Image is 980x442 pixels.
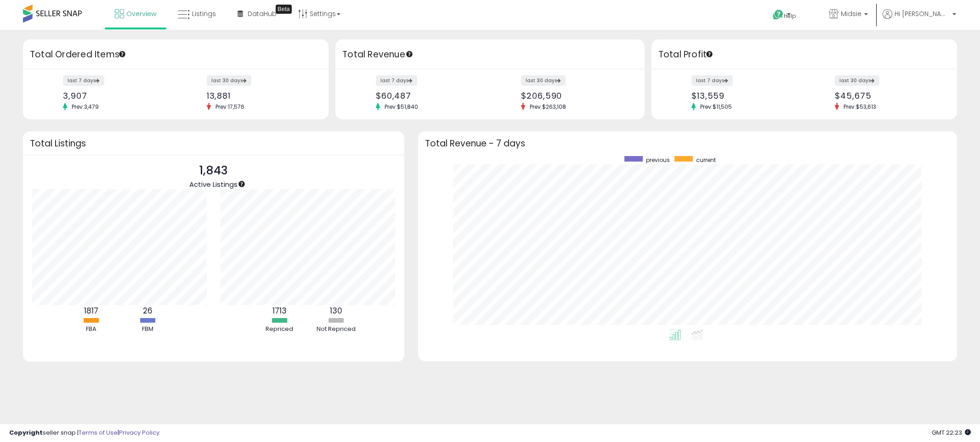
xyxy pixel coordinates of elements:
[126,9,156,18] span: Overview
[691,91,797,101] div: $13,559
[705,50,714,58] div: Tooltip anchor
[696,103,736,111] span: Prev: $11,505
[425,140,950,147] h3: Total Revenue - 7 days
[252,325,307,334] div: Repriced
[835,91,940,101] div: $45,675
[525,103,571,111] span: Prev: $263,108
[691,75,733,86] label: last 7 days
[63,75,104,86] label: last 7 days
[207,75,251,86] label: last 30 days
[784,12,796,20] span: Help
[380,103,423,111] span: Prev: $51,840
[765,2,814,30] a: Help
[276,5,292,14] div: Tooltip anchor
[143,305,153,316] b: 26
[30,48,322,61] h3: Total Ordered Items
[405,50,414,58] div: Tooltip anchor
[895,9,950,18] span: Hi [PERSON_NAME]
[118,50,126,58] div: Tooltip anchor
[238,180,246,188] div: Tooltip anchor
[772,9,784,21] i: Get Help
[376,91,483,101] div: $60,487
[342,48,638,61] h3: Total Revenue
[211,103,249,111] span: Prev: 17,576
[521,91,629,101] div: $206,590
[63,91,169,101] div: 3,907
[84,305,98,316] b: 1817
[696,156,716,164] span: current
[63,325,119,334] div: FBA
[839,103,881,111] span: Prev: $53,613
[330,305,342,316] b: 130
[30,140,397,147] h3: Total Listings
[308,325,363,334] div: Not Repriced
[189,162,238,179] p: 1,843
[883,9,956,30] a: Hi [PERSON_NAME]
[835,75,879,86] label: last 30 days
[646,156,670,164] span: previous
[376,75,417,86] label: last 7 days
[192,9,216,18] span: Listings
[658,48,950,61] h3: Total Profit
[189,179,238,189] span: Active Listings
[207,91,312,101] div: 13,881
[521,75,566,86] label: last 30 days
[272,305,287,316] b: 1713
[120,325,175,334] div: FBM
[841,9,861,18] span: Midsie
[67,103,103,111] span: Prev: 3,479
[248,9,277,18] span: DataHub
